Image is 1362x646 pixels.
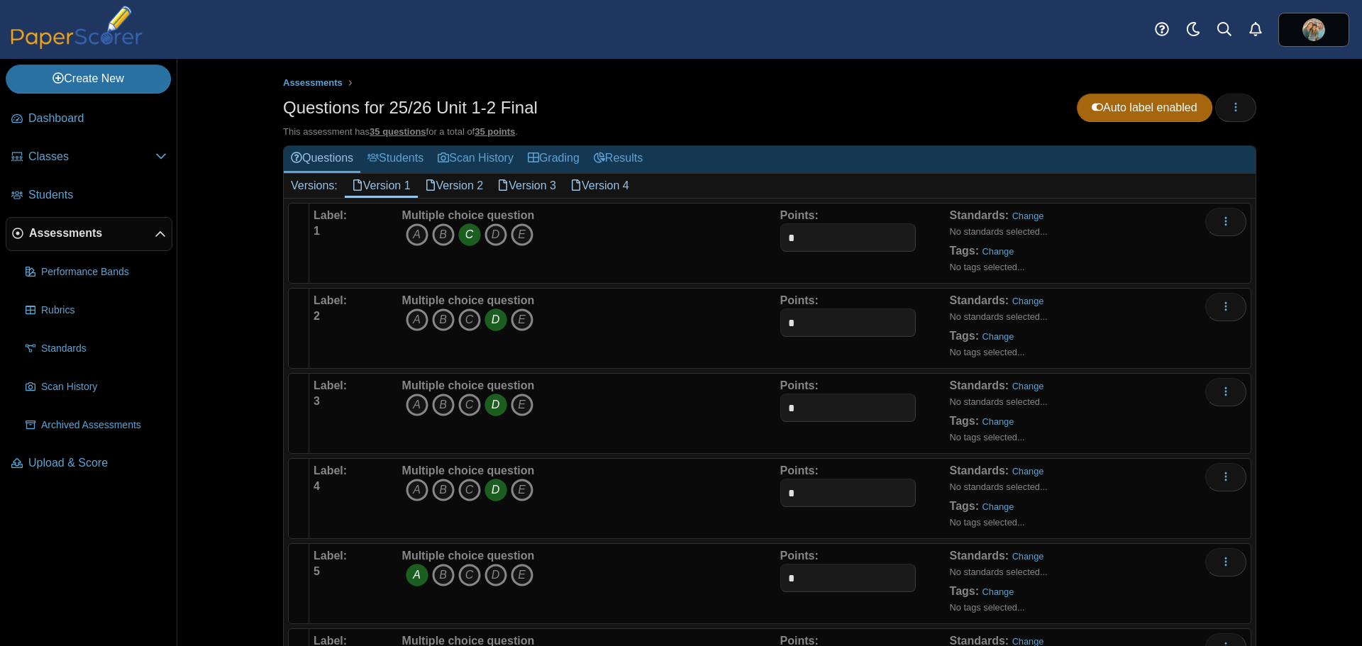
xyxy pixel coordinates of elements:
[950,550,1009,562] b: Standards:
[780,464,819,477] b: Points:
[982,246,1014,257] a: Change
[20,408,172,442] a: Archived Assessments
[950,330,979,342] b: Tags:
[511,394,533,416] i: E
[314,379,347,391] b: Label:
[432,479,455,501] i: B
[485,308,507,331] i: D
[28,455,167,471] span: Upload & Score
[314,550,347,562] b: Label:
[475,126,515,137] u: 35 points
[20,332,172,366] a: Standards
[406,394,428,416] i: A
[432,394,455,416] i: B
[982,416,1014,427] a: Change
[314,209,347,221] b: Label:
[418,174,491,198] a: Version 2
[6,447,172,481] a: Upload & Score
[6,65,171,93] a: Create New
[432,223,455,246] i: B
[283,96,538,120] h1: Questions for 25/26 Unit 1-2 Final
[1012,381,1044,391] a: Change
[950,262,1025,272] small: No tags selected...
[485,223,507,246] i: D
[1205,208,1246,236] button: More options
[314,395,320,407] b: 3
[1302,18,1325,41] img: ps.7R70R2c4AQM5KRlH
[950,209,1009,221] b: Standards:
[982,586,1014,597] a: Change
[314,480,320,492] b: 4
[6,140,172,174] a: Classes
[314,225,320,237] b: 1
[780,209,819,221] b: Points:
[406,223,428,246] i: A
[780,379,819,391] b: Points:
[1278,13,1349,47] a: ps.7R70R2c4AQM5KRlH
[279,74,346,92] a: Assessments
[950,226,1048,237] small: No standards selected...
[28,149,155,165] span: Classes
[458,479,481,501] i: C
[950,567,1048,577] small: No standards selected...
[950,379,1009,391] b: Standards:
[458,223,481,246] i: C
[950,602,1025,613] small: No tags selected...
[485,564,507,586] i: D
[950,585,979,597] b: Tags:
[950,415,979,427] b: Tags:
[20,370,172,404] a: Scan History
[490,174,563,198] a: Version 3
[28,111,167,126] span: Dashboard
[950,432,1025,442] small: No tags selected...
[360,146,431,172] a: Students
[511,564,533,586] i: E
[950,245,979,257] b: Tags:
[432,564,455,586] i: B
[950,347,1025,357] small: No tags selected...
[511,308,533,331] i: E
[41,418,167,433] span: Archived Assessments
[1077,94,1212,122] a: Auto label enabled
[1205,378,1246,406] button: More options
[485,479,507,501] i: D
[402,464,535,477] b: Multiple choice question
[283,126,1256,138] div: This assessment has for a total of .
[950,500,979,512] b: Tags:
[521,146,587,172] a: Grading
[982,331,1014,342] a: Change
[29,225,155,241] span: Assessments
[314,464,347,477] b: Label:
[1240,14,1271,45] a: Alerts
[314,294,347,306] b: Label:
[432,308,455,331] i: B
[402,209,535,221] b: Multiple choice question
[1302,18,1325,41] span: Timothy Kemp
[511,479,533,501] i: E
[431,146,521,172] a: Scan History
[982,501,1014,512] a: Change
[458,308,481,331] i: C
[406,308,428,331] i: A
[370,126,426,137] u: 35 questions
[20,294,172,328] a: Rubrics
[345,174,418,198] a: Version 1
[1092,101,1197,113] span: Auto label enabled
[950,481,1048,492] small: No standards selected...
[6,102,172,136] a: Dashboard
[458,394,481,416] i: C
[950,396,1048,407] small: No standards selected...
[314,310,320,322] b: 2
[41,380,167,394] span: Scan History
[1012,296,1044,306] a: Change
[780,550,819,562] b: Points:
[284,146,360,172] a: Questions
[402,379,535,391] b: Multiple choice question
[1012,466,1044,477] a: Change
[41,265,167,279] span: Performance Bands
[6,6,148,49] img: PaperScorer
[950,294,1009,306] b: Standards:
[1205,463,1246,491] button: More options
[1012,551,1044,562] a: Change
[41,342,167,356] span: Standards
